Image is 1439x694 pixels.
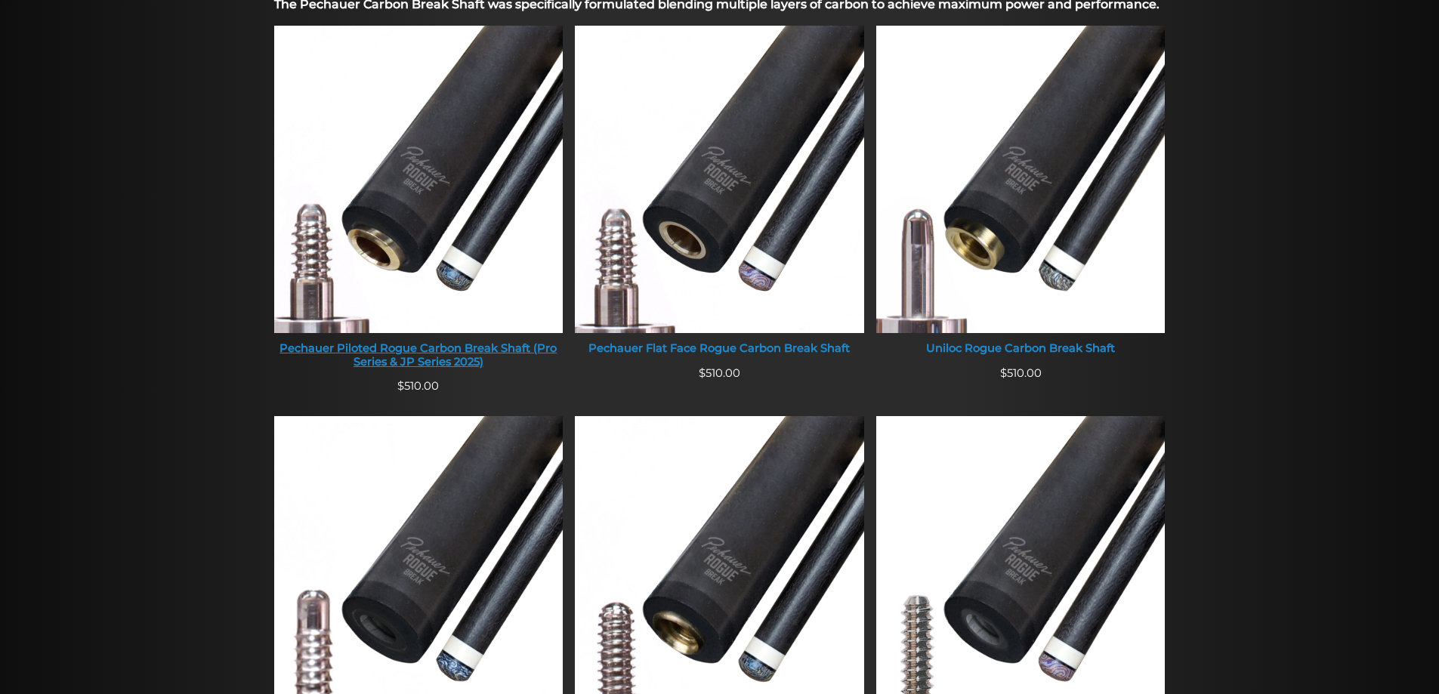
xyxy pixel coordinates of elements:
[876,26,1166,365] a: Uniloc Rogue Carbon Break Shaft Uniloc Rogue Carbon Break Shaft
[876,26,1166,333] img: Uniloc Rogue Carbon Break Shaft
[575,26,864,365] a: Pechauer Flat Face Rogue Carbon Break Shaft Pechauer Flat Face Rogue Carbon Break Shaft
[397,379,439,393] span: 510.00
[699,366,706,380] span: $
[274,26,564,333] img: Pechauer Piloted Rogue Carbon Break Shaft (Pro Series & JP Series 2025)
[274,342,564,369] div: Pechauer Piloted Rogue Carbon Break Shaft (Pro Series & JP Series 2025)
[1000,366,1007,380] span: $
[1000,366,1042,380] span: 510.00
[575,342,864,356] div: Pechauer Flat Face Rogue Carbon Break Shaft
[575,26,864,333] img: Pechauer Flat Face Rogue Carbon Break Shaft
[876,342,1166,356] div: Uniloc Rogue Carbon Break Shaft
[274,26,564,378] a: Pechauer Piloted Rogue Carbon Break Shaft (Pro Series & JP Series 2025) Pechauer Piloted Rogue Ca...
[397,379,404,393] span: $
[699,366,740,380] span: 510.00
